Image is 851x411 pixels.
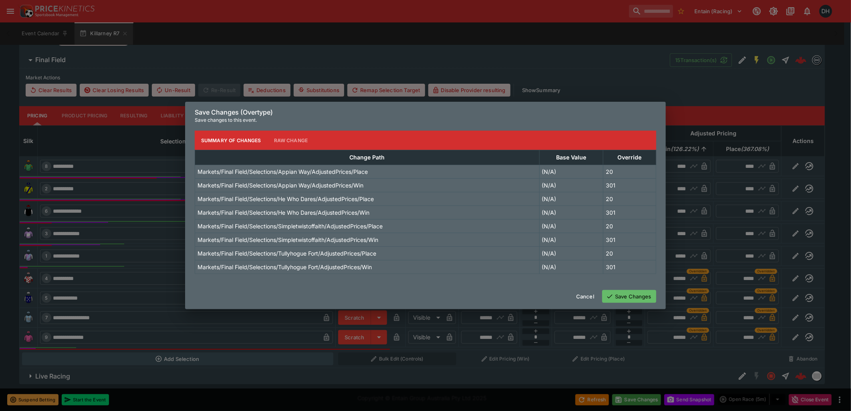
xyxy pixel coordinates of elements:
[603,233,656,247] td: 301
[539,260,603,274] td: (N/A)
[195,150,540,165] th: Change Path
[195,131,268,150] button: Summary of Changes
[603,192,656,206] td: 20
[571,290,599,303] button: Cancel
[603,165,656,179] td: 20
[198,263,372,271] p: Markets/Final Field/Selections/Tullyhogue Fort/AdjustedPrices/Win
[198,236,378,244] p: Markets/Final Field/Selections/Simpletwistoffaith/AdjustedPrices/Win
[602,290,656,303] button: Save Changes
[198,167,368,176] p: Markets/Final Field/Selections/Appian Way/AdjustedPrices/Place
[603,220,656,233] td: 20
[198,208,369,217] p: Markets/Final Field/Selections/He Who Dares/AdjustedPrices/Win
[198,249,376,258] p: Markets/Final Field/Selections/Tullyhogue Fort/AdjustedPrices/Place
[603,247,656,260] td: 20
[198,222,383,230] p: Markets/Final Field/Selections/Simpletwistoffaith/AdjustedPrices/Place
[539,206,603,220] td: (N/A)
[539,220,603,233] td: (N/A)
[539,192,603,206] td: (N/A)
[195,108,656,117] h6: Save Changes (Overtype)
[539,150,603,165] th: Base Value
[603,179,656,192] td: 301
[539,247,603,260] td: (N/A)
[195,116,656,124] p: Save changes to this event.
[198,181,363,189] p: Markets/Final Field/Selections/Appian Way/AdjustedPrices/Win
[603,150,656,165] th: Override
[539,179,603,192] td: (N/A)
[268,131,315,150] button: Raw Change
[603,206,656,220] td: 301
[539,233,603,247] td: (N/A)
[539,165,603,179] td: (N/A)
[198,195,374,203] p: Markets/Final Field/Selections/He Who Dares/AdjustedPrices/Place
[603,260,656,274] td: 301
